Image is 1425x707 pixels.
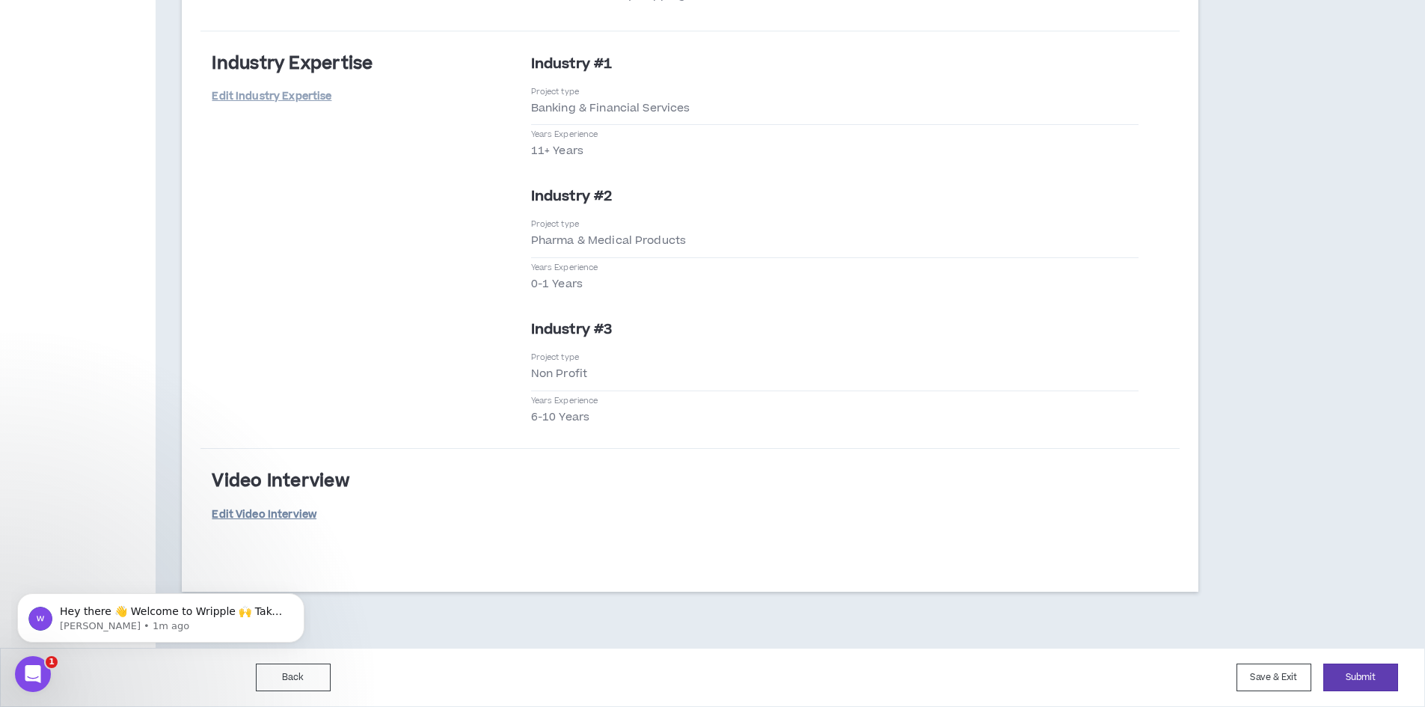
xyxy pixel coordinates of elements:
p: 0-1 Years [531,275,583,293]
iframe: Intercom notifications message [11,562,310,667]
button: Back [256,664,331,691]
span: 1 [46,656,58,668]
a: Edit Video Interview [212,502,316,528]
button: Submit [1323,664,1398,691]
p: Years Experience [531,129,598,140]
p: Banking & Financial Services [531,100,690,117]
p: 6-10 Years [531,408,589,426]
h3: Video Interview [212,471,349,492]
p: Years Experience [531,395,598,406]
p: Industry #2 [531,186,1139,207]
button: Save & Exit [1236,664,1311,691]
p: Project type [531,352,579,363]
p: Pharma & Medical Products [531,232,687,250]
p: Project type [531,86,579,97]
h3: Industry Expertise [212,54,373,75]
p: Non Profit [531,365,587,383]
iframe: Intercom live chat [15,656,51,692]
p: Years Experience [531,262,598,273]
p: Industry #1 [531,54,1139,75]
p: Industry #3 [531,319,1139,340]
p: 11+ Years [531,142,583,160]
p: Project type [531,218,579,230]
a: Edit Industry Expertise [212,84,331,110]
